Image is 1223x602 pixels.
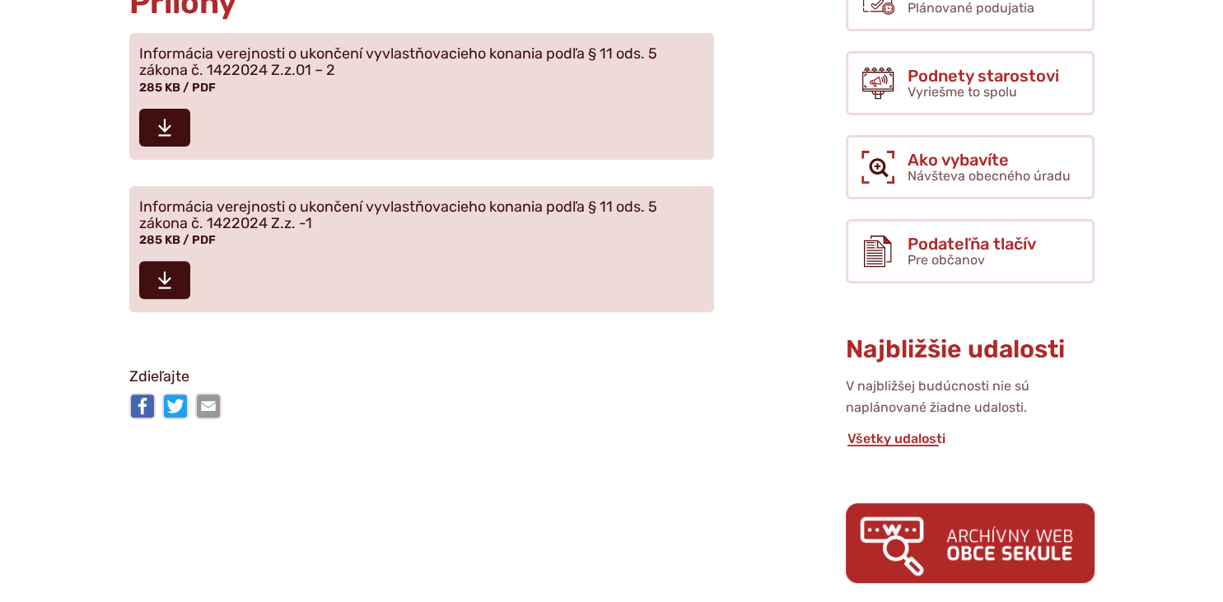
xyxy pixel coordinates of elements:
span: Informácia verejnosti o ukončení vyvlastňovacieho konania podľa § 11 ods. 5 zákona č. 1422024 Z.z... [139,46,684,79]
span: Ako vybavíte [908,151,1071,169]
span: Informácia verejnosti o ukončení vyvlastňovacieho konania podľa § 11 ods. 5 zákona č. 1422024 Z.z... [139,199,684,232]
a: Všetky udalosti [846,431,947,446]
h3: Najbližšie udalosti [846,336,1095,363]
a: Ako vybavíte Návšteva obecného úradu [846,135,1095,199]
span: Podateľňa tlačív [908,235,1036,253]
p: Zdieľajte [129,365,714,390]
span: Podnety starostovi [908,67,1059,85]
span: Pre občanov [908,252,985,268]
span: Návšteva obecného úradu [908,168,1071,184]
p: V najbližšej budúcnosti nie sú naplánované žiadne udalosti. [846,376,1095,419]
span: 285 KB / PDF [139,233,216,247]
span: Vyriešme to spolu [908,84,1017,100]
a: Informácia verejnosti o ukončení vyvlastňovacieho konania podľa § 11 ods. 5 zákona č. 1422024 Z.z... [129,186,714,312]
a: Podnety starostovi Vyriešme to spolu [846,51,1095,115]
a: Podateľňa tlačív Pre občanov [846,219,1095,283]
span: 285 KB / PDF [139,81,216,95]
img: archiv.png [846,503,1095,583]
img: Zdieľať e-mailom [195,393,222,419]
img: Zdieľať na Twitteri [162,393,189,419]
img: Zdieľať na Facebooku [129,393,156,419]
a: Informácia verejnosti o ukončení vyvlastňovacieho konania podľa § 11 ods. 5 zákona č. 1422024 Z.z... [129,33,714,159]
